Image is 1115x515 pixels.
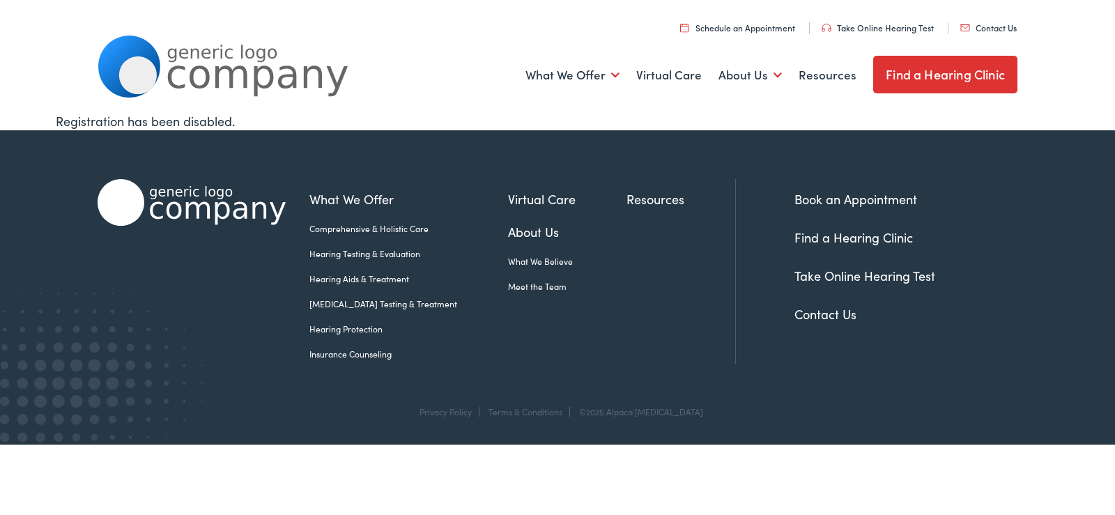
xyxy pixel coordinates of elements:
[309,323,508,335] a: Hearing Protection
[680,22,795,33] a: Schedule an Appointment
[794,229,913,246] a: Find a Hearing Clinic
[960,22,1017,33] a: Contact Us
[56,112,1059,130] div: Registration has been disabled.
[718,49,782,101] a: About Us
[525,49,620,101] a: What We Offer
[309,272,508,285] a: Hearing Aids & Treatment
[799,49,856,101] a: Resources
[508,222,626,241] a: About Us
[636,49,702,101] a: Virtual Care
[873,56,1017,93] a: Find a Hearing Clinic
[98,179,286,226] img: Alpaca Audiology
[309,222,508,235] a: Comprehensive & Holistic Care
[309,348,508,360] a: Insurance Counseling
[309,190,508,208] a: What We Offer
[508,190,626,208] a: Virtual Care
[508,280,626,293] a: Meet the Team
[960,24,970,31] img: utility icon
[794,267,935,284] a: Take Online Hearing Test
[822,24,831,32] img: utility icon
[508,255,626,268] a: What We Believe
[489,406,562,417] a: Terms & Conditions
[680,23,689,32] img: utility icon
[794,305,856,323] a: Contact Us
[309,298,508,310] a: [MEDICAL_DATA] Testing & Treatment
[626,190,735,208] a: Resources
[420,406,472,417] a: Privacy Policy
[309,247,508,260] a: Hearing Testing & Evaluation
[572,407,703,417] div: ©2025 Alpaca [MEDICAL_DATA]
[822,22,934,33] a: Take Online Hearing Test
[794,190,917,208] a: Book an Appointment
